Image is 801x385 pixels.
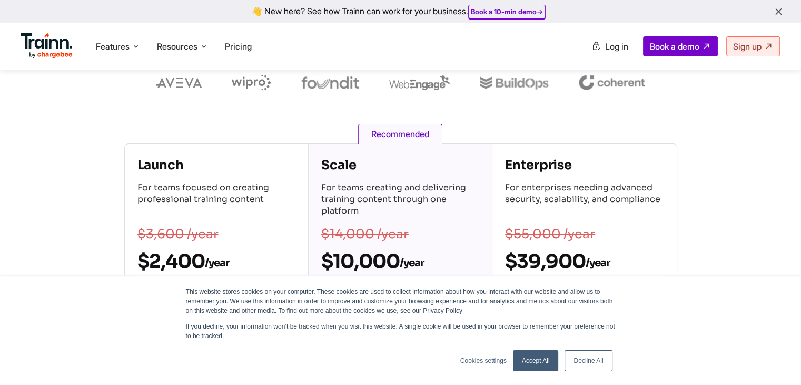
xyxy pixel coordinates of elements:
[6,6,795,16] div: 👋 New here? See how Trainn can work for your business.
[186,287,616,315] p: This website stores cookies on your computer. These cookies are used to collect information about...
[225,41,252,52] a: Pricing
[505,249,664,273] h2: $39,900
[643,36,718,56] a: Book a demo
[321,226,409,242] s: $14,000 /year
[471,7,543,16] a: Book a 10-min demo→
[505,157,664,174] h4: Enterprise
[505,226,595,242] s: $55,000 /year
[137,157,295,174] h4: Launch
[205,256,229,269] sub: /year
[96,41,130,52] span: Features
[358,124,442,144] span: Recommended
[137,249,295,273] h2: $2,400
[505,182,664,219] p: For enterprises needing advanced security, scalability, and compliance
[513,350,559,371] a: Accept All
[733,41,762,52] span: Sign up
[156,78,202,88] img: aveva logo
[565,350,612,371] a: Decline All
[480,76,549,90] img: buildops logo
[21,33,73,59] img: Trainn Logo
[232,75,271,91] img: wipro logo
[578,75,645,90] img: coherent logo
[726,36,780,56] a: Sign up
[137,182,295,219] p: For teams focused on creating professional training content
[186,322,616,341] p: If you decline, your information won’t be tracked when you visit this website. A single cookie wi...
[301,76,360,89] img: foundit logo
[460,356,507,365] a: Cookies settings
[321,249,479,273] h2: $10,000
[137,226,219,242] s: $3,600 /year
[605,41,628,52] span: Log in
[471,7,537,16] b: Book a 10-min demo
[389,75,450,90] img: webengage logo
[650,41,699,52] span: Book a demo
[321,157,479,174] h4: Scale
[157,41,197,52] span: Resources
[321,182,479,219] p: For teams creating and delivering training content through one platform
[585,37,635,56] a: Log in
[400,256,424,269] sub: /year
[586,256,610,269] sub: /year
